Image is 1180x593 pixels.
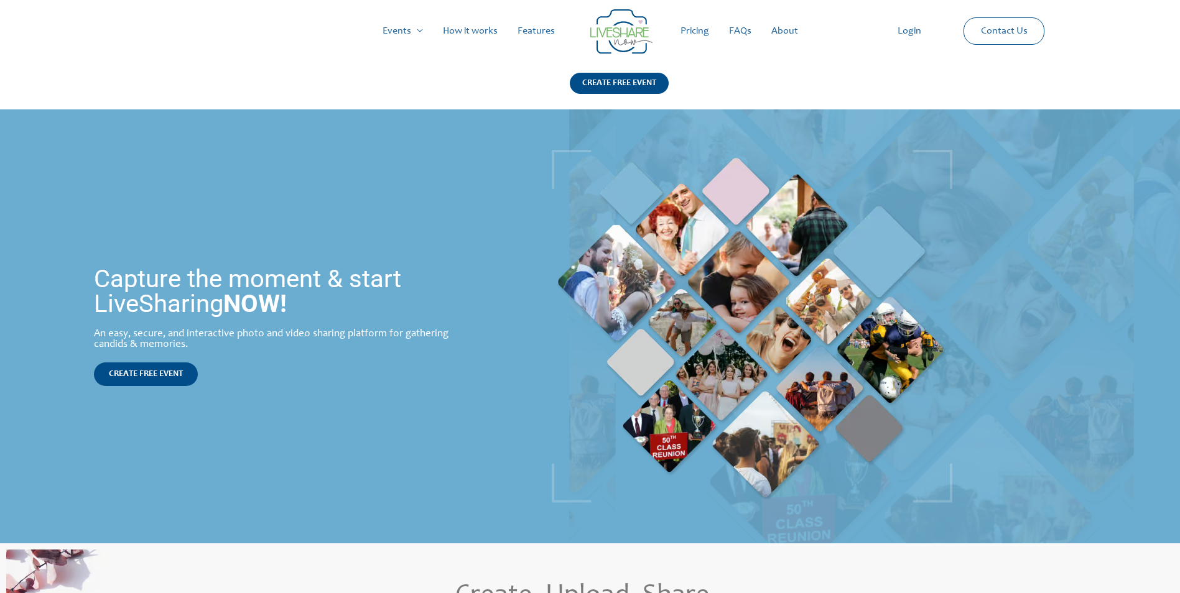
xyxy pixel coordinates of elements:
[22,11,1158,51] nav: Site Navigation
[570,73,669,94] div: CREATE FREE EVENT
[433,11,508,51] a: How it works
[719,11,761,51] a: FAQs
[761,11,808,51] a: About
[671,11,719,51] a: Pricing
[109,370,183,379] span: CREATE FREE EVENT
[552,150,952,503] img: Live Photobooth
[971,18,1038,44] a: Contact Us
[570,73,669,109] a: CREATE FREE EVENT
[94,329,472,350] div: An easy, secure, and interactive photo and video sharing platform for gathering candids & memories.
[888,11,931,51] a: Login
[223,289,287,318] strong: NOW!
[508,11,565,51] a: Features
[94,267,472,316] h1: Capture the moment & start LiveSharing
[94,362,198,386] a: CREATE FREE EVENT
[373,11,433,51] a: Events
[590,9,653,54] img: LiveShare logo - Capture & Share Event Memories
